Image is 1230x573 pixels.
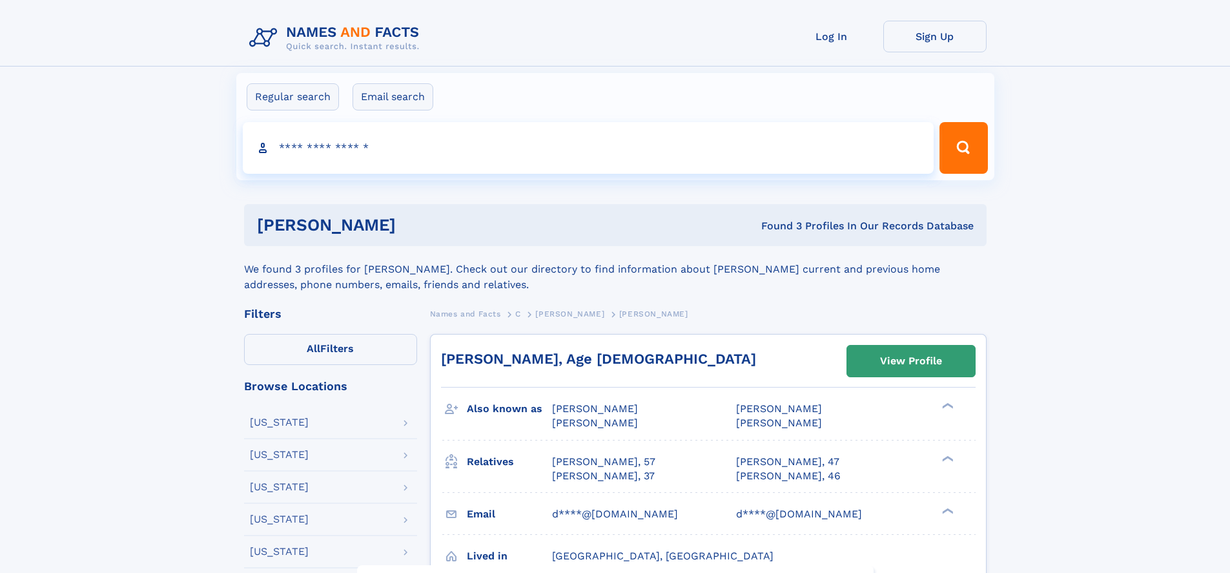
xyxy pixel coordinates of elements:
[552,417,638,429] span: [PERSON_NAME]
[579,219,974,233] div: Found 3 Profiles In Our Records Database
[250,450,309,460] div: [US_STATE]
[430,306,501,322] a: Names and Facts
[552,402,638,415] span: [PERSON_NAME]
[250,514,309,525] div: [US_STATE]
[467,451,552,473] h3: Relatives
[250,417,309,428] div: [US_STATE]
[244,246,987,293] div: We found 3 profiles for [PERSON_NAME]. Check out our directory to find information about [PERSON_...
[307,342,320,355] span: All
[243,122,934,174] input: search input
[552,455,655,469] a: [PERSON_NAME], 57
[736,455,839,469] a: [PERSON_NAME], 47
[244,380,417,392] div: Browse Locations
[515,306,521,322] a: C
[736,469,841,483] a: [PERSON_NAME], 46
[257,217,579,233] h1: [PERSON_NAME]
[467,545,552,567] h3: Lived in
[247,83,339,110] label: Regular search
[515,309,521,318] span: C
[939,122,987,174] button: Search Button
[353,83,433,110] label: Email search
[939,454,954,463] div: ❯
[880,346,942,376] div: View Profile
[535,309,604,318] span: [PERSON_NAME]
[847,346,975,377] a: View Profile
[552,469,655,483] a: [PERSON_NAME], 37
[939,506,954,515] div: ❯
[780,21,883,52] a: Log In
[939,402,954,410] div: ❯
[441,351,756,367] a: [PERSON_NAME], Age [DEMOGRAPHIC_DATA]
[535,306,604,322] a: [PERSON_NAME]
[619,309,688,318] span: [PERSON_NAME]
[244,334,417,365] label: Filters
[736,402,822,415] span: [PERSON_NAME]
[467,503,552,525] h3: Email
[552,550,774,562] span: [GEOGRAPHIC_DATA], [GEOGRAPHIC_DATA]
[244,21,430,56] img: Logo Names and Facts
[250,482,309,492] div: [US_STATE]
[736,417,822,429] span: [PERSON_NAME]
[244,308,417,320] div: Filters
[250,547,309,557] div: [US_STATE]
[467,398,552,420] h3: Also known as
[883,21,987,52] a: Sign Up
